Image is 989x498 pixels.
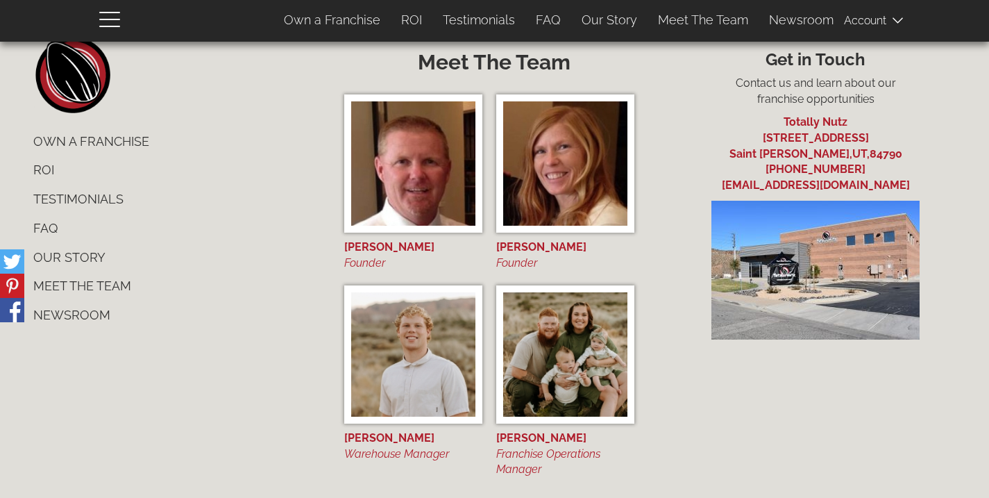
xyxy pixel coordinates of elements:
[344,256,482,272] div: Founder
[273,6,391,35] a: Own a Franchise
[496,285,634,479] a: Miles [PERSON_NAME] Franchise Operations Manager
[23,243,323,272] a: Our Story
[666,131,966,147] div: [STREET_ADDRESS]
[344,431,482,447] div: [PERSON_NAME]
[666,51,966,69] h3: Get in Touch
[525,6,571,35] a: FAQ
[503,292,627,417] img: Miles
[759,6,844,35] a: Newsroom
[722,179,910,192] a: [EMAIL_ADDRESS][DOMAIN_NAME]
[496,256,634,272] div: Founder
[648,6,759,35] a: Meet The Team
[496,431,634,447] div: [PERSON_NAME]
[344,285,482,463] a: Dawson Barker [PERSON_NAME] Warehouse Manager
[503,101,627,226] img: Yvette Barker
[852,147,867,160] span: UT
[23,214,323,243] a: FAQ
[391,6,432,35] a: ROI
[766,163,865,176] a: [PHONE_NUMBER]
[344,447,482,463] div: Warehouse Manager
[432,6,525,35] a: Testimonials
[351,292,475,417] img: Dawson Barker
[870,147,902,160] span: 84790
[729,147,849,160] span: Saint [PERSON_NAME]
[666,131,966,160] a: [STREET_ADDRESS] Saint [PERSON_NAME],UT,84790
[23,185,323,214] a: Testimonials
[23,301,323,330] a: Newsroom
[666,76,966,108] p: Contact us and learn about our franchise opportunities
[23,156,323,185] a: ROI
[344,240,482,256] div: [PERSON_NAME]
[23,127,323,156] a: Own a Franchise
[496,240,634,256] div: [PERSON_NAME]
[344,94,482,272] a: Matt Barker [PERSON_NAME] Founder
[784,115,847,128] a: Totally Nutz
[571,6,648,35] a: Our Story
[711,201,920,340] img: Totally Nutz Building
[344,51,645,74] h2: Meet The Team
[23,272,323,301] a: Meet The Team
[34,37,110,113] a: home
[496,94,634,272] a: Yvette Barker [PERSON_NAME] Founder
[351,101,475,226] img: Matt Barker
[496,447,634,479] div: Franchise Operations Manager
